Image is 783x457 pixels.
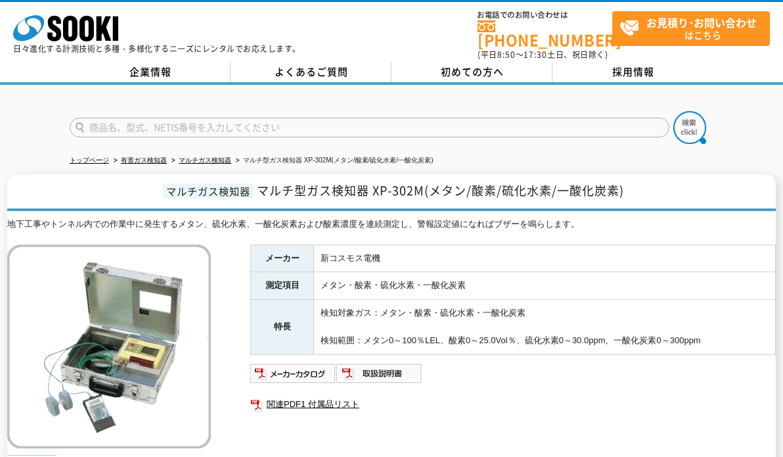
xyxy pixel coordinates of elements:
[233,154,433,168] li: マルチ型ガス検知器 XP-302M(メタン/酸素/硫化水素/一酸化炭素)
[619,12,769,45] span: はこちら
[673,111,706,144] img: btn_search.png
[497,49,516,60] span: 8:50
[250,396,776,413] a: 関連PDF1 付属品リスト
[524,49,547,60] span: 17:30
[646,14,757,30] strong: お見積り･お問い合わせ
[441,64,504,79] span: 初めての方へ
[257,181,624,199] span: マルチ型ガス検知器 XP-302M(メタン/酸素/硫化水素/一酸化炭素)
[179,156,231,164] a: マルチガス検知器
[231,62,391,82] a: よくあるご質問
[121,156,167,164] a: 有害ガス検知器
[478,11,612,19] span: お電話でのお問い合わせは
[70,118,669,137] input: 商品名、型式、NETIS番号を入力してください
[70,62,231,82] a: 企業情報
[336,372,422,381] a: 取扱説明書
[250,363,336,384] img: メーカーカタログ
[336,363,422,384] img: 取扱説明書
[251,272,314,300] th: 測定項目
[163,183,254,199] span: マルチガス検知器
[478,20,612,47] a: [PHONE_NUMBER]
[13,45,301,53] p: 日々進化する計測技術と多種・多様化するニーズにレンタルでお応えします。
[70,156,109,164] a: トップページ
[314,245,776,272] td: 新コスモス電機
[251,245,314,272] th: メーカー
[251,300,314,354] th: 特長
[314,300,776,354] td: 検知対象ガス：メタン・酸素・硫化水素・一酸化炭素 検知範囲：メタン0～100％LEL、酸素0～25.0Vol％、硫化水素0～30.0ppm、一酸化炭素0～300ppm
[552,62,713,82] a: 採用情報
[7,218,776,231] div: 地下工事やトンネル内での作業中に発生するメタン、硫化水素、一酸化炭素および酸素濃度を連続測定し、警報設定値になればブザーを鳴らします。
[250,372,336,381] a: メーカーカタログ
[612,11,770,46] a: お見積り･お問い合わせはこちら
[391,62,552,82] a: 初めての方へ
[478,49,608,60] span: (平日 ～ 土日、祝日除く)
[314,272,776,300] td: メタン・酸素・硫化水素・一酸化炭素
[7,245,211,448] img: マルチ型ガス検知器 XP-302M(メタン/酸素/硫化水素/一酸化炭素)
